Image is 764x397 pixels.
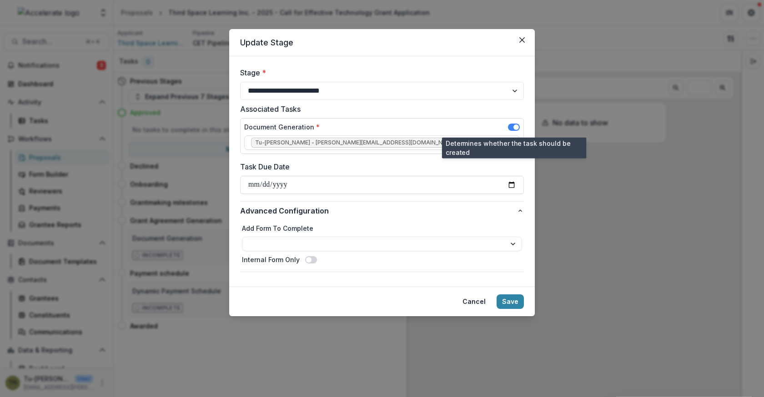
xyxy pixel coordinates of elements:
label: Internal Form Only [242,255,300,264]
div: Advanced Configuration [240,220,524,272]
div: Remove Tu-Quyen Nguyen - tuquyen.nguyen@accelerate.us [459,138,468,147]
span: Tu-[PERSON_NAME] - [PERSON_NAME][EMAIL_ADDRESS][DOMAIN_NAME] [255,139,457,146]
button: Save [497,294,524,309]
label: Document Generation [244,122,320,132]
span: Advanced Configuration [240,205,517,216]
label: Add Form To Complete [242,223,522,233]
label: Associated Tasks [240,104,518,114]
label: Task Due Date [240,161,518,172]
div: Clear selected options [490,137,501,148]
button: Close [515,33,529,47]
header: Update Stage [229,29,535,56]
button: Cancel [457,294,491,309]
label: Stage [240,67,518,78]
button: Advanced Configuration [240,202,524,220]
